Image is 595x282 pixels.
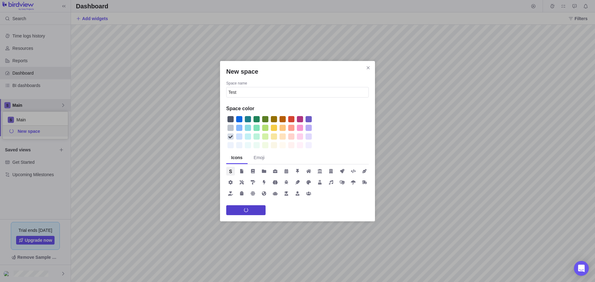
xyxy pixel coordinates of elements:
div: Open Intercom Messenger [574,261,589,276]
h2: New space [226,67,369,76]
div: Space name [226,81,369,87]
input: Space name [226,87,369,98]
span: Icons [231,154,243,161]
div: New space [220,61,375,221]
h4: Space color [226,105,369,112]
span: Emoji [254,154,265,161]
span: Close [364,63,372,72]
